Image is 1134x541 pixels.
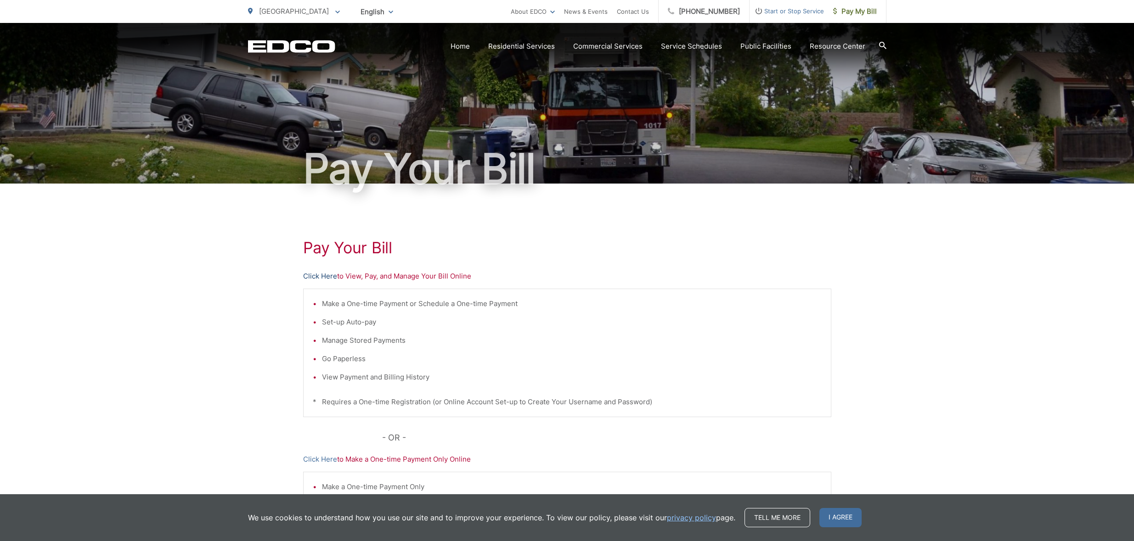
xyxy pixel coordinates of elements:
[617,6,649,17] a: Contact Us
[819,508,862,527] span: I agree
[322,353,822,364] li: Go Paperless
[259,7,329,16] span: [GEOGRAPHIC_DATA]
[667,512,716,523] a: privacy policy
[248,40,335,53] a: EDCD logo. Return to the homepage.
[745,508,810,527] a: Tell me more
[661,41,722,52] a: Service Schedules
[833,6,877,17] span: Pay My Bill
[488,41,555,52] a: Residential Services
[322,298,822,309] li: Make a One-time Payment or Schedule a One-time Payment
[322,335,822,346] li: Manage Stored Payments
[451,41,470,52] a: Home
[303,271,337,282] a: Click Here
[303,454,337,465] a: Click Here
[810,41,865,52] a: Resource Center
[322,481,822,492] li: Make a One-time Payment Only
[248,146,886,192] h1: Pay Your Bill
[322,372,822,383] li: View Payment and Billing History
[303,239,831,257] h1: Pay Your Bill
[564,6,608,17] a: News & Events
[573,41,643,52] a: Commercial Services
[354,4,400,20] span: English
[313,396,822,407] p: * Requires a One-time Registration (or Online Account Set-up to Create Your Username and Password)
[740,41,791,52] a: Public Facilities
[382,431,831,445] p: - OR -
[322,317,822,328] li: Set-up Auto-pay
[303,271,831,282] p: to View, Pay, and Manage Your Bill Online
[303,454,831,465] p: to Make a One-time Payment Only Online
[248,512,735,523] p: We use cookies to understand how you use our site and to improve your experience. To view our pol...
[511,6,555,17] a: About EDCO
